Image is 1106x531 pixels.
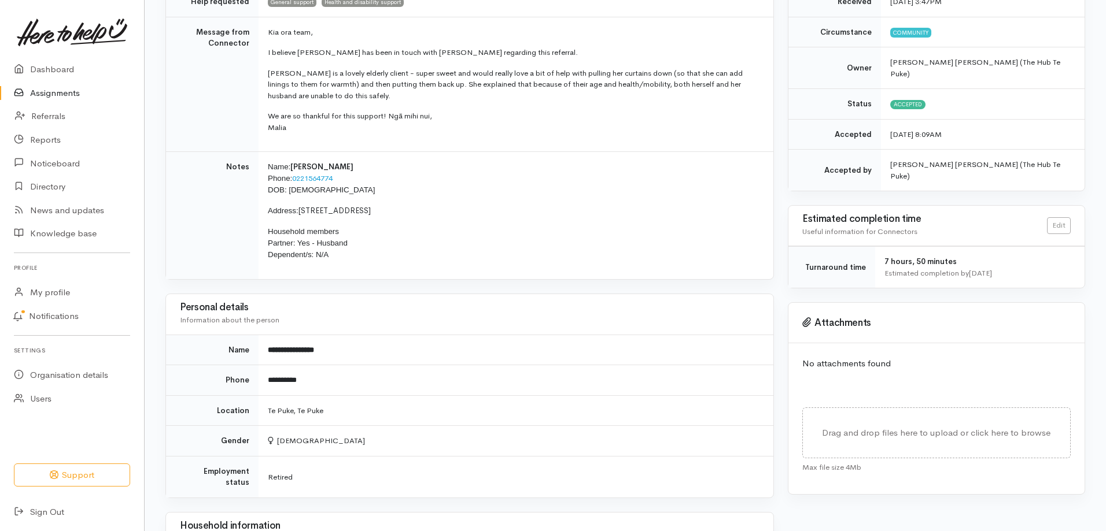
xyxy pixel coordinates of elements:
h3: Personal details [180,302,760,313]
td: [PERSON_NAME] [PERSON_NAME] (The Hub Te Puke) [881,150,1085,191]
span: Address: [268,206,298,215]
td: Owner [788,47,881,89]
h3: Estimated completion time [802,214,1047,225]
td: Employment status [166,456,259,497]
p: [PERSON_NAME] is a lovely elderly client - super sweet and would really love a bit of help with p... [268,68,760,102]
td: Accepted [788,119,881,150]
div: Max file size 4Mb [802,458,1071,473]
button: Support [14,463,130,487]
span: [PERSON_NAME] [PERSON_NAME] (The Hub Te Puke) [890,57,1060,79]
p: Kia ora team, [268,27,760,38]
td: Status [788,89,881,120]
h6: Settings [14,343,130,358]
time: [DATE] [969,268,992,278]
span: Household members Partner: Yes - Husband Dependent/s: N/A [268,227,348,259]
td: Te Puke, Te Puke [259,395,773,426]
td: Turnaround time [788,247,875,288]
td: Message from Connector [166,17,259,152]
span: 7 hours, 50 minutes [884,257,957,266]
a: 0221564774 [292,173,333,183]
p: We are so thankful for this support! Ngā mihi nui, Malia [268,110,760,133]
span: Useful information for Connectors [802,226,917,236]
span: Community [890,28,931,37]
p: No attachments found [802,357,1071,370]
h6: Profile [14,260,130,276]
td: Accepted by [788,150,881,191]
span: Drag and drop files here to upload or click here to browse [822,427,1050,438]
td: Phone [166,365,259,396]
div: Estimated completion by [884,268,1071,279]
td: Retired [259,456,773,497]
td: Circumstance [788,17,881,47]
span: [PERSON_NAME] [290,162,353,172]
td: Location [166,395,259,426]
td: Notes [166,152,259,279]
td: Gender [166,426,259,456]
span: Information about the person [180,315,279,325]
span: Phone: [268,174,292,183]
p: I believe [PERSON_NAME] has been in touch with [PERSON_NAME] regarding this referral. [268,47,760,58]
span: [STREET_ADDRESS] [298,206,371,216]
span: [DEMOGRAPHIC_DATA] [268,436,365,445]
span: Accepted [890,100,926,109]
h3: Attachments [802,317,1071,329]
span: DOB: [DEMOGRAPHIC_DATA] [268,185,375,194]
time: [DATE] 8:09AM [890,129,942,139]
a: Edit [1047,217,1071,234]
td: Name [166,335,259,365]
span: Name: [268,162,290,171]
